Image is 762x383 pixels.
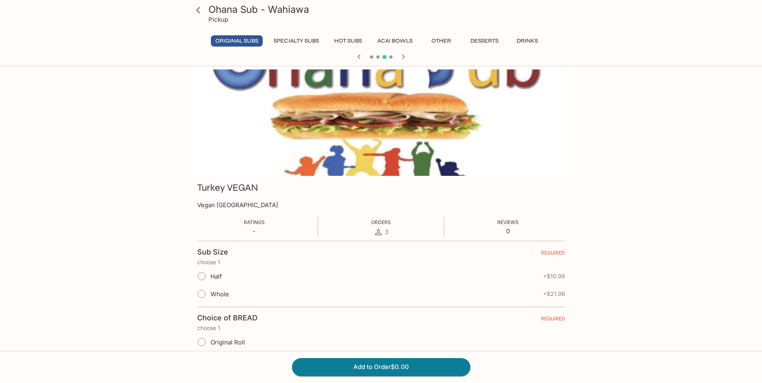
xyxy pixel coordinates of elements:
[543,291,565,297] span: + $21.96
[210,273,222,280] span: Half
[541,250,565,259] span: REQUIRED
[330,35,366,47] button: Hot Subs
[244,219,265,225] span: Ratings
[244,227,265,235] p: -
[192,69,571,176] div: Turkey VEGAN
[292,358,470,376] button: Add to Order$0.00
[197,259,565,265] p: choose 1
[497,227,519,235] p: 0
[385,228,388,236] span: 3
[423,35,460,47] button: Other
[197,325,565,331] p: choose 1
[197,314,257,322] h4: Choice of BREAD
[371,219,391,225] span: Orders
[373,35,417,47] button: Acai Bowls
[208,3,568,16] h3: Ohana Sub - Wahiawa
[541,316,565,325] span: REQUIRED
[197,248,228,257] h4: Sub Size
[210,338,245,346] span: Original Roll
[211,35,263,47] button: Original Subs
[197,201,565,209] p: Vegan [GEOGRAPHIC_DATA]
[466,35,503,47] button: Desserts
[509,35,545,47] button: Drinks
[543,273,565,279] span: + $10.98
[210,290,229,298] span: Whole
[208,16,228,23] p: Pickup
[197,181,258,194] h3: Turkey VEGAN
[269,35,323,47] button: Specialty Subs
[497,219,519,225] span: Reviews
